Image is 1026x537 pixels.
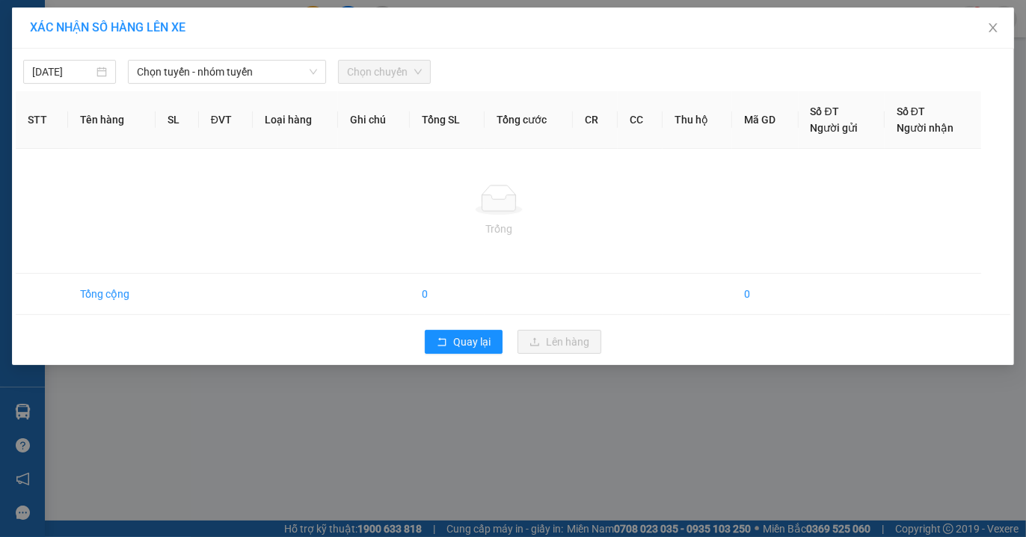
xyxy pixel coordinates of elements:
th: STT [16,91,68,149]
th: Tên hàng [68,91,156,149]
span: [PERSON_NAME]: [4,96,157,105]
th: Tổng SL [410,91,485,149]
span: VPGT1410250001 [75,95,157,106]
th: Tổng cước [485,91,574,149]
td: Tổng cộng [68,274,156,315]
span: Số ĐT [897,105,925,117]
th: CC [618,91,663,149]
strong: ĐỒNG PHƯỚC [118,8,205,21]
button: uploadLên hàng [517,330,601,354]
th: Ghi chú [338,91,410,149]
span: Người gửi [811,122,858,134]
th: Mã GD [732,91,799,149]
span: Bến xe [GEOGRAPHIC_DATA] [118,24,201,43]
div: Trống [28,221,969,237]
button: rollbackQuay lại [425,330,503,354]
button: Close [972,7,1014,49]
span: In ngày: [4,108,91,117]
span: XÁC NHẬN SỐ HÀNG LÊN XE [30,20,185,34]
span: Hotline: 19001152 [118,67,183,76]
th: Thu hộ [663,91,731,149]
span: Chọn tuyến - nhóm tuyến [137,61,317,83]
th: ĐVT [199,91,253,149]
span: ----------------------------------------- [40,81,183,93]
span: rollback [437,337,447,349]
th: Loại hàng [253,91,338,149]
span: 01 Võ Văn Truyện, KP.1, Phường 2 [118,45,206,64]
th: SL [156,91,199,149]
span: close [987,22,999,34]
td: 0 [732,274,799,315]
span: Quay lại [453,334,491,350]
input: 14/10/2025 [32,64,93,80]
span: Chọn chuyến [347,61,422,83]
span: down [309,67,318,76]
span: Số ĐT [811,105,839,117]
th: CR [573,91,618,149]
td: 0 [410,274,485,315]
span: 09:43:08 [DATE] [33,108,91,117]
img: logo [5,9,72,75]
span: Người nhận [897,122,953,134]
